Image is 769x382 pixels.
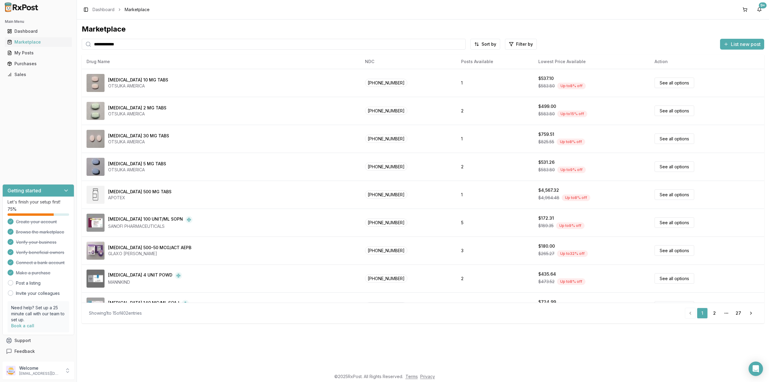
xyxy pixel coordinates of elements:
h3: Getting started [8,187,41,194]
a: See all options [655,301,694,312]
span: List new post [731,41,761,48]
td: 2 [456,97,533,125]
a: Purchases [5,58,72,69]
td: 3 [456,237,533,264]
span: [PHONE_NUMBER] [365,79,407,87]
a: Dashboard [93,7,114,13]
span: Connect a bank account [16,260,65,266]
a: See all options [655,161,694,172]
span: 75 % [8,206,17,212]
div: 9+ [759,2,767,8]
a: 2 [709,308,720,319]
a: See all options [655,217,694,228]
span: [PHONE_NUMBER] [365,274,407,283]
div: Up to 8 % off [557,139,585,145]
img: Abilify 10 MG TABS [87,74,105,92]
div: $724.99 [538,299,556,305]
div: Marketplace [7,39,69,45]
span: $189.35 [538,223,554,229]
div: $499.00 [538,103,556,109]
div: [MEDICAL_DATA] 500 MG TABS [108,189,172,195]
a: Privacy [420,374,435,379]
span: [PHONE_NUMBER] [365,302,407,310]
div: Up to 9 % off [556,222,585,229]
p: [EMAIL_ADDRESS][DOMAIN_NAME] [19,371,61,376]
span: Make a purchase [16,270,50,276]
a: Invite your colleagues [16,290,60,296]
span: Feedback [14,348,35,354]
a: My Posts [5,47,72,58]
img: Abiraterone Acetate 500 MG TABS [87,186,105,204]
span: Filter by [516,41,533,47]
th: Lowest Price Available [533,54,650,69]
button: Marketplace [2,37,74,47]
img: Abilify 2 MG TABS [87,102,105,120]
th: Drug Name [82,54,360,69]
a: See all options [655,78,694,88]
span: $265.27 [538,251,555,257]
button: Sales [2,70,74,79]
div: [MEDICAL_DATA] 140 MG/ML SOAJ [108,300,179,307]
button: Sort by [470,39,500,50]
img: Admelog SoloStar 100 UNIT/ML SOPN [87,214,105,232]
th: Posts Available [456,54,533,69]
span: Sort by [482,41,496,47]
td: 1 [456,125,533,153]
div: MANNKIND [108,279,182,285]
button: Purchases [2,59,74,69]
a: Dashboard [5,26,72,37]
button: Support [2,335,74,346]
div: Purchases [7,61,69,67]
span: [PHONE_NUMBER] [365,219,407,227]
div: Open Intercom Messenger [749,362,763,376]
a: Book a call [11,323,34,328]
p: Let's finish your setup first! [8,199,69,205]
div: GLAXO [PERSON_NAME] [108,251,191,257]
a: Sales [5,69,72,80]
td: 2 [456,292,533,320]
button: My Posts [2,48,74,58]
div: $759.51 [538,131,554,137]
td: 1 [456,181,533,209]
span: Verify beneficial owners [16,249,64,255]
a: Marketplace [5,37,72,47]
img: RxPost Logo [2,2,41,12]
a: 1 [697,308,708,319]
td: 2 [456,264,533,292]
div: Up to 32 % off [557,250,588,257]
p: Need help? Set up a 25 minute call with our team to set up. [11,305,65,323]
div: $180.00 [538,243,555,249]
span: Browse the marketplace [16,229,64,235]
a: Post a listing [16,280,41,286]
button: Dashboard [2,26,74,36]
span: $583.80 [538,167,555,173]
a: See all options [655,245,694,256]
span: [PHONE_NUMBER] [365,191,407,199]
p: Welcome [19,365,61,371]
div: [MEDICAL_DATA] 30 MG TABS [108,133,169,139]
div: Marketplace [82,24,764,34]
button: Filter by [505,39,537,50]
div: Up to 8 % off [562,194,590,201]
a: List new post [720,42,764,48]
span: $583.80 [538,111,555,117]
div: [MEDICAL_DATA] 4 UNIT POWD [108,272,172,279]
div: [MEDICAL_DATA] 2 MG TABS [108,105,166,111]
img: Aimovig 140 MG/ML SOAJ [87,298,105,316]
img: User avatar [6,366,16,375]
div: OTSUKA AMERICA [108,139,169,145]
button: List new post [720,39,764,50]
a: Go to next page [745,308,757,319]
div: Dashboard [7,28,69,34]
a: 27 [733,308,744,319]
div: [MEDICAL_DATA] 5 MG TABS [108,161,166,167]
a: See all options [655,273,694,284]
span: Marketplace [125,7,150,13]
th: NDC [360,54,456,69]
a: See all options [655,189,694,200]
td: 1 [456,69,533,97]
a: See all options [655,105,694,116]
button: Feedback [2,346,74,357]
h2: Main Menu [5,19,72,24]
span: [PHONE_NUMBER] [365,246,407,255]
